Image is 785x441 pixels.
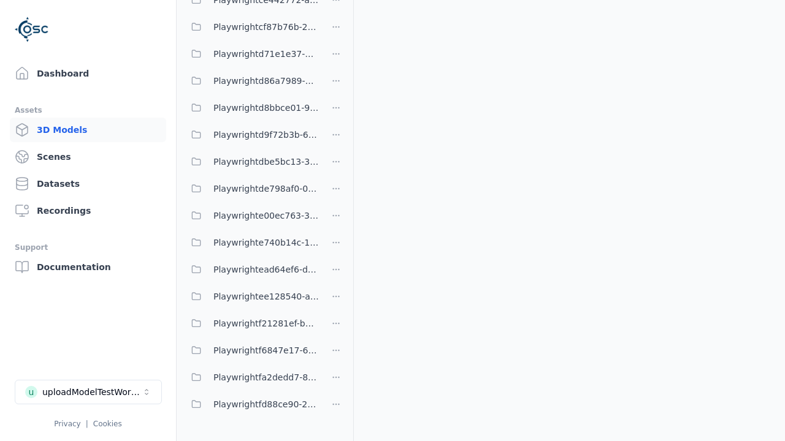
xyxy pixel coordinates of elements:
[213,370,319,385] span: Playwrightfa2dedd7-83d1-48b2-a06f-a16c3db01942
[213,208,319,223] span: Playwrighte00ec763-3b0b-4d03-9489-ed8b5d98d4c1
[184,176,319,201] button: Playwrightde798af0-0a13-4792-ac1d-0e6eb1e31492
[213,100,319,115] span: Playwrightd8bbce01-9637-468c-8f59-1050d21f77ba
[213,73,319,88] span: Playwrightd86a7989-a27e-4cc3-9165-73b2f9dacd14
[213,235,319,250] span: Playwrighte740b14c-14da-4387-887c-6b8e872d97ef
[184,230,319,255] button: Playwrighte740b14c-14da-4387-887c-6b8e872d97ef
[184,284,319,309] button: Playwrightee128540-aad7-45a2-a070-fbdd316a1489
[184,392,319,417] button: Playwrightfd88ce90-2951-4e0f-bf8c-12f0939834c1
[25,386,37,398] div: u
[184,257,319,282] button: Playwrightead64ef6-db1b-4d5a-b49f-5bade78b8f72
[184,69,319,93] button: Playwrightd86a7989-a27e-4cc3-9165-73b2f9dacd14
[184,311,319,336] button: Playwrightf21281ef-bbe4-4d9a-bb9a-5ca1779a30ca
[15,12,49,47] img: Logo
[213,262,319,277] span: Playwrightead64ef6-db1b-4d5a-b49f-5bade78b8f72
[213,47,319,61] span: Playwrightd71e1e37-d31c-4572-b04d-3c18b6f85a3d
[15,103,161,118] div: Assets
[10,171,166,196] a: Datasets
[213,154,319,169] span: Playwrightdbe5bc13-38ef-4d2f-9329-2437cdbf626b
[93,420,122,428] a: Cookies
[213,20,319,34] span: Playwrightcf87b76b-25d2-4f03-98a0-0e4abce8ca21
[213,181,319,196] span: Playwrightde798af0-0a13-4792-ac1d-0e6eb1e31492
[213,343,319,358] span: Playwrightf6847e17-6f9b-42ed-b81f-0b69b1da4f4a
[86,420,88,428] span: |
[10,255,166,279] a: Documentation
[184,123,319,147] button: Playwrightd9f72b3b-66f5-4fd0-9c49-a6be1a64c72c
[10,61,166,86] a: Dashboard
[184,203,319,228] button: Playwrighte00ec763-3b0b-4d03-9489-ed8b5d98d4c1
[184,15,319,39] button: Playwrightcf87b76b-25d2-4f03-98a0-0e4abce8ca21
[184,338,319,363] button: Playwrightf6847e17-6f9b-42ed-b81f-0b69b1da4f4a
[184,96,319,120] button: Playwrightd8bbce01-9637-468c-8f59-1050d21f77ba
[213,316,319,331] span: Playwrightf21281ef-bbe4-4d9a-bb9a-5ca1779a30ca
[184,42,319,66] button: Playwrightd71e1e37-d31c-4572-b04d-3c18b6f85a3d
[184,365,319,390] button: Playwrightfa2dedd7-83d1-48b2-a06f-a16c3db01942
[213,127,319,142] span: Playwrightd9f72b3b-66f5-4fd0-9c49-a6be1a64c72c
[42,386,142,398] div: uploadModelTestWorkspace
[15,380,162,404] button: Select a workspace
[10,118,166,142] a: 3D Models
[54,420,80,428] a: Privacy
[10,145,166,169] a: Scenes
[213,397,319,412] span: Playwrightfd88ce90-2951-4e0f-bf8c-12f0939834c1
[15,240,161,255] div: Support
[213,289,319,304] span: Playwrightee128540-aad7-45a2-a070-fbdd316a1489
[10,198,166,223] a: Recordings
[184,149,319,174] button: Playwrightdbe5bc13-38ef-4d2f-9329-2437cdbf626b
